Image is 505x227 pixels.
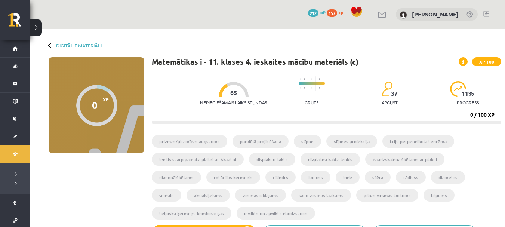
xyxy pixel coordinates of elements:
[457,100,479,105] p: progress
[92,99,98,111] div: 0
[400,11,407,19] img: Tuong Khang Nguyen
[382,100,398,105] p: apgūst
[56,43,102,48] a: Digitālie materiāli
[336,171,360,184] li: lode
[338,9,343,15] span: xp
[301,153,360,166] li: divplakņu kakta leņķis
[294,135,321,148] li: slīpne
[187,189,230,202] li: aksiālšķēlums
[152,171,201,184] li: diagonālšķēlums
[206,171,260,184] li: rotācijas ķermenis
[308,78,308,80] img: icon-short-line-57e1e144782c952c97e751825c79c345078a6d821885a25fce030b3d8c18986b.svg
[327,9,337,17] span: 157
[323,78,323,80] img: icon-short-line-57e1e144782c952c97e751825c79c345078a6d821885a25fce030b3d8c18986b.svg
[152,207,231,220] li: telpisku ķermeņu kombinācijas
[308,87,308,89] img: icon-short-line-57e1e144782c952c97e751825c79c345078a6d821885a25fce030b3d8c18986b.svg
[326,135,377,148] li: slīpnes projekcija
[152,135,227,148] li: prizmas/piramīdas augstums
[396,171,426,184] li: rādiuss
[200,100,267,105] p: Nepieciešamais laiks stundās
[382,81,392,97] img: students-c634bb4e5e11cddfef0936a35e636f08e4e9abd3cc4e673bd6f9a4125e45ecb1.svg
[327,9,347,15] a: 157 xp
[365,171,391,184] li: sfēra
[365,153,444,166] li: daudzskaldņa šķēlums ar plakni
[304,78,305,80] img: icon-short-line-57e1e144782c952c97e751825c79c345078a6d821885a25fce030b3d8c18986b.svg
[320,9,326,15] span: mP
[431,171,465,184] li: diametrs
[450,81,466,97] img: icon-progress-161ccf0a02000e728c5f80fcf4c31c7af3da0e1684b2b1d7c360e028c24a22f1.svg
[315,76,316,91] img: icon-long-line-d9ea69661e0d244f92f715978eff75569469978d946b2353a9bb055b3ed8787d.svg
[249,153,295,166] li: divplakņu kakts
[319,87,320,89] img: icon-short-line-57e1e144782c952c97e751825c79c345078a6d821885a25fce030b3d8c18986b.svg
[319,78,320,80] img: icon-short-line-57e1e144782c952c97e751825c79c345078a6d821885a25fce030b3d8c18986b.svg
[152,189,181,202] li: veidule
[291,189,351,202] li: sānu virsmas laukums
[237,207,315,220] li: ievilkts un apvilkts daudzstūris
[103,97,109,102] span: XP
[235,189,286,202] li: virsmas izklājums
[300,78,301,80] img: icon-short-line-57e1e144782c952c97e751825c79c345078a6d821885a25fce030b3d8c18986b.svg
[391,90,398,97] span: 37
[152,153,244,166] li: leņķis starp pamata plakni un šķautni
[301,171,330,184] li: konuss
[8,13,30,32] a: Rīgas 1. Tālmācības vidusskola
[233,135,289,148] li: paralēlā projicēšana
[305,100,318,105] p: Grūts
[304,87,305,89] img: icon-short-line-57e1e144782c952c97e751825c79c345078a6d821885a25fce030b3d8c18986b.svg
[412,10,459,18] a: [PERSON_NAME]
[265,171,296,184] li: cilindrs
[323,87,323,89] img: icon-short-line-57e1e144782c952c97e751825c79c345078a6d821885a25fce030b3d8c18986b.svg
[152,57,358,66] h1: Matemātikas i - 11. klases 4. ieskaites mācību materiāls (c)
[424,189,455,202] li: tilpums
[356,189,418,202] li: pilnas virsmas laukums
[300,87,301,89] img: icon-short-line-57e1e144782c952c97e751825c79c345078a6d821885a25fce030b3d8c18986b.svg
[308,9,318,17] span: 212
[462,90,474,97] span: 11 %
[382,135,454,148] li: triju perpendikulu teorēma
[230,89,237,96] span: 65
[472,57,501,66] span: XP 100
[308,9,326,15] a: 212 mP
